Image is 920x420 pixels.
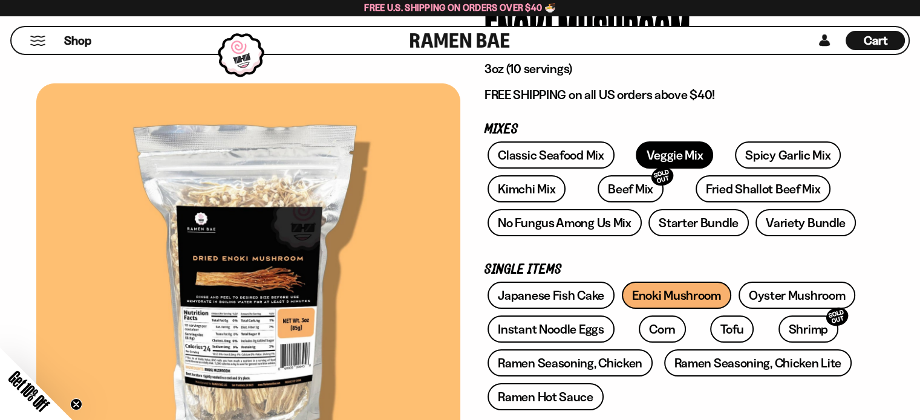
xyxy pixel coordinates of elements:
div: SOLD OUT [824,305,850,329]
span: Cart [864,33,887,48]
p: FREE SHIPPING on all US orders above $40! [484,87,860,103]
a: Spicy Garlic Mix [735,141,841,169]
a: Cart [846,27,905,54]
a: Beef MixSOLD OUT [598,175,664,202]
a: ShrimpSOLD OUT [778,315,838,343]
a: Corn [639,315,686,343]
a: Variety Bundle [755,209,856,236]
p: 3oz (10 servings) [484,61,860,77]
p: Mixes [484,124,860,135]
a: Instant Noodle Eggs [488,315,614,343]
button: Mobile Menu Trigger [30,36,46,46]
div: SOLD OUT [649,165,676,189]
a: Fried Shallot Beef Mix [696,175,830,202]
a: Tofu [710,315,754,343]
a: Shop [64,31,91,50]
a: No Fungus Among Us Mix [488,209,641,236]
span: Shop [64,33,91,49]
a: Veggie Mix [636,141,713,169]
a: Ramen Hot Sauce [488,383,604,410]
span: Get 10% Off [5,367,53,415]
a: Oyster Mushroom [739,282,856,309]
button: Close teaser [70,398,82,410]
a: Kimchi Mix [488,175,566,202]
a: Classic Seafood Mix [488,141,614,169]
a: Japanese Fish Cake [488,282,615,309]
p: Single Items [484,264,860,276]
a: Starter Bundle [648,209,749,236]
a: Ramen Seasoning, Chicken Lite [664,349,852,376]
span: Free U.S. Shipping on Orders over $40 🍜 [364,2,556,13]
a: Ramen Seasoning, Chicken [488,349,653,376]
